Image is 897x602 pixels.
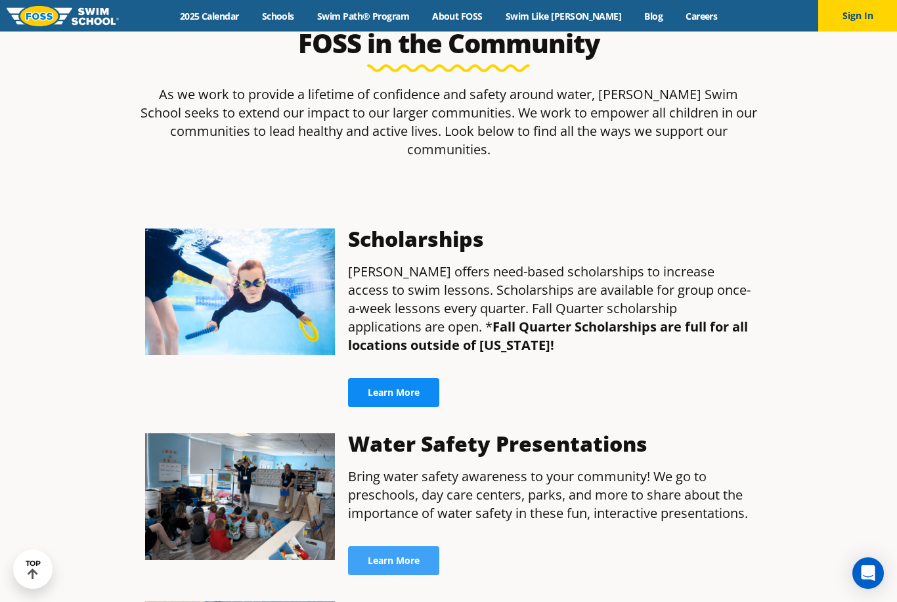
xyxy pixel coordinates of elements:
div: TOP [26,559,41,580]
a: Careers [674,10,729,22]
a: Swim Like [PERSON_NAME] [494,10,633,22]
img: FOSS Swim School Logo [7,6,119,26]
a: Learn More [348,378,439,407]
a: Blog [633,10,674,22]
a: Schools [250,10,305,22]
p: Bring water safety awareness to your community! We go to preschools, day care centers, parks, and... [348,467,752,523]
span: Learn More [368,388,420,397]
h3: Scholarships [348,228,752,249]
a: 2025 Calendar [168,10,250,22]
h3: Water Safety Presentations [348,433,752,454]
h2: FOSS in the Community [270,28,627,59]
span: Learn More [368,556,420,565]
strong: Fall Quarter Scholarships are full for all locations outside of [US_STATE]! [348,318,748,354]
a: Swim Path® Program [305,10,420,22]
a: About FOSS [421,10,494,22]
p: As we work to provide a lifetime of confidence and safety around water, [PERSON_NAME] Swim School... [139,85,758,159]
p: [PERSON_NAME] offers need-based scholarships to increase access to swim lessons. Scholarships are... [348,263,752,355]
div: Open Intercom Messenger [852,557,884,589]
a: Learn More [348,546,439,575]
